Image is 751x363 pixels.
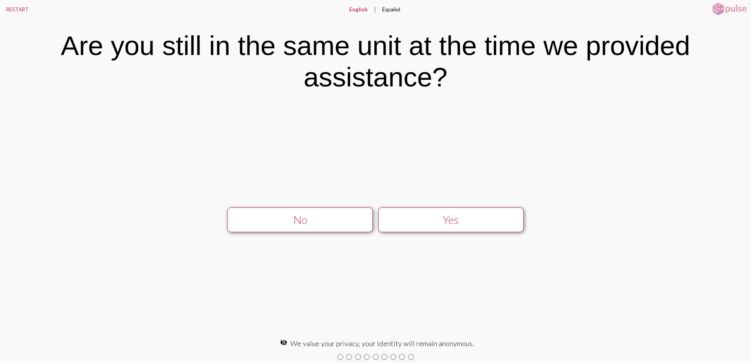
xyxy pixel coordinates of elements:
button: Yes [378,207,524,232]
img: pulsehorizontalsmall.png [710,2,749,16]
div: Yes [386,213,516,226]
mat-icon: visibility_off [280,339,287,346]
div: No [235,213,365,226]
div: Are you still in the same unit at the time we provided assistance? [11,30,740,93]
span: We value your privacy, your identity will remain anonymous. [290,339,474,348]
button: No [227,207,373,232]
